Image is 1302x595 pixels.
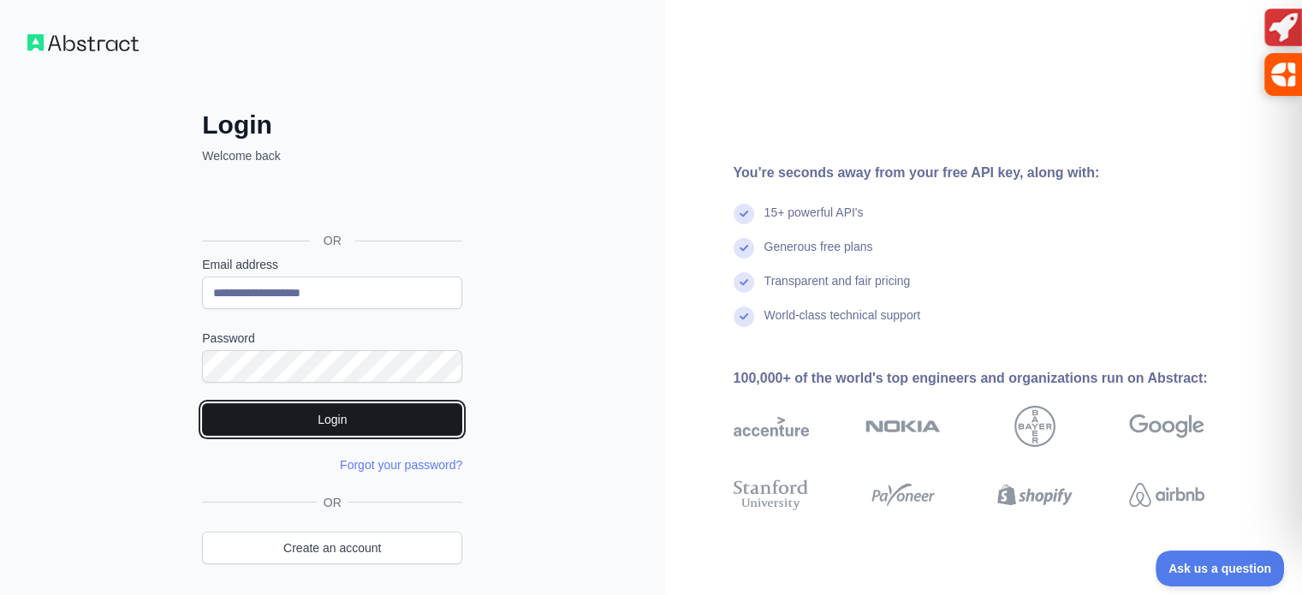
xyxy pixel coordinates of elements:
[865,406,941,447] img: nokia
[734,238,754,259] img: check mark
[997,476,1073,514] img: shopify
[202,147,462,164] p: Welcome back
[1156,550,1285,586] iframe: Toggle Customer Support
[734,204,754,224] img: check mark
[764,204,864,238] div: 15+ powerful API's
[202,330,462,347] label: Password
[764,238,873,272] div: Generous free plans
[764,272,911,306] div: Transparent and fair pricing
[865,476,941,514] img: payoneer
[27,34,139,51] img: Workflow
[1129,476,1204,514] img: airbnb
[734,476,809,514] img: stanford university
[734,163,1259,183] div: You're seconds away from your free API key, along with:
[202,532,462,564] a: Create an account
[317,494,348,511] span: OR
[734,306,754,327] img: check mark
[340,458,462,472] a: Forgot your password?
[202,403,462,436] button: Login
[202,110,462,140] h2: Login
[1014,406,1055,447] img: bayer
[734,368,1259,389] div: 100,000+ of the world's top engineers and organizations run on Abstract:
[1129,406,1204,447] img: google
[764,306,921,341] div: World-class technical support
[734,406,809,447] img: accenture
[734,272,754,293] img: check mark
[193,183,467,221] iframe: Sign in with Google Button
[310,232,355,249] span: OR
[202,256,462,273] label: Email address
